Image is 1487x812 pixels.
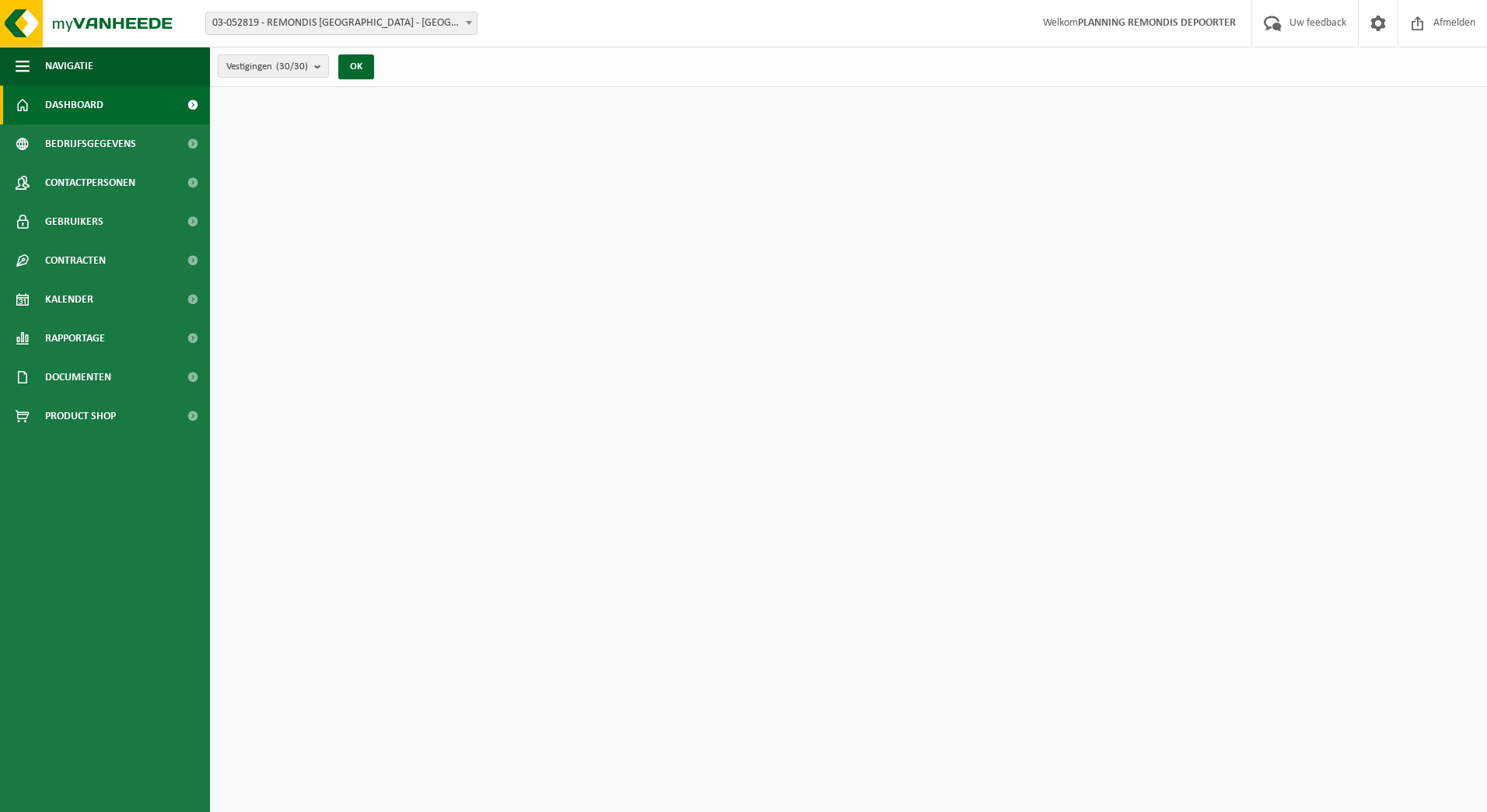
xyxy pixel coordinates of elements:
span: Vestigingen [226,55,308,79]
span: 03-052819 - REMONDIS WEST-VLAANDEREN - OOSTENDE [206,12,477,34]
span: Bedrijfsgegevens [45,124,136,163]
count: (30/30) [276,61,308,72]
span: Contactpersonen [45,163,135,202]
span: Contracten [45,241,106,280]
span: Dashboard [45,86,103,124]
span: 03-052819 - REMONDIS WEST-VLAANDEREN - OOSTENDE [205,12,478,35]
button: OK [338,54,374,79]
span: Documenten [45,358,111,397]
button: Vestigingen(30/30) [218,54,329,78]
span: Navigatie [45,47,93,86]
span: Kalender [45,280,93,319]
span: Product Shop [45,397,116,436]
span: Rapportage [45,319,105,358]
strong: PLANNING REMONDIS DEPOORTER [1078,17,1236,29]
span: Gebruikers [45,202,103,241]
